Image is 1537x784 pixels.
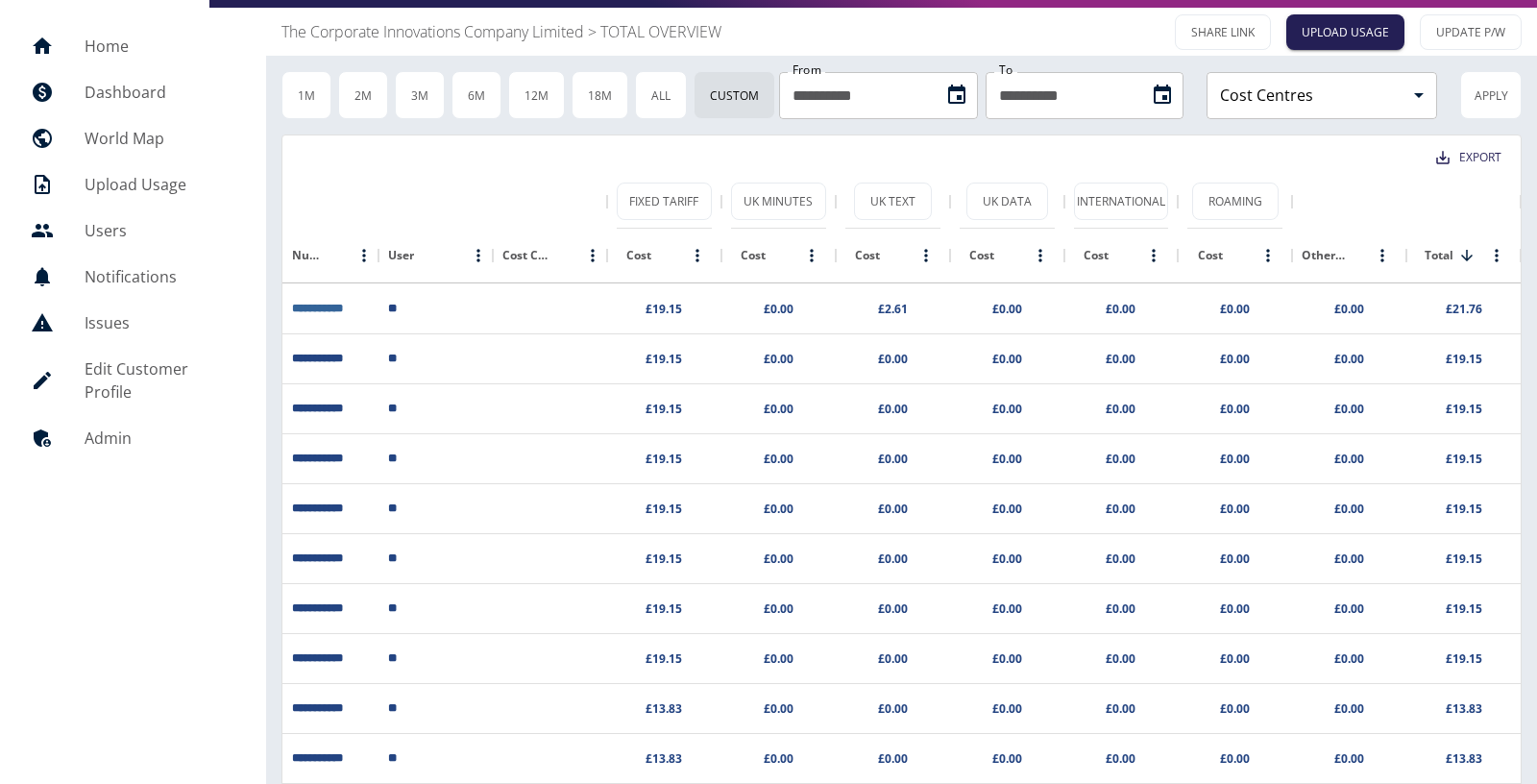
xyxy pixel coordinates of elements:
[992,401,1022,417] a: £0.00
[878,301,908,317] a: £2.61
[1106,600,1135,617] a: £0.00
[1220,700,1250,717] a: £0.00
[1446,401,1482,417] a: £19.15
[1106,650,1135,667] a: £0.00
[797,241,826,270] button: Menu
[992,301,1022,317] a: £0.00
[1406,229,1521,282] div: Total
[992,351,1022,367] a: £0.00
[992,650,1022,667] a: £0.00
[878,700,908,717] a: £0.00
[1347,242,1374,269] button: Sort
[741,247,766,263] div: Cost
[1220,750,1250,767] a: £0.00
[992,700,1022,717] a: £0.00
[1420,14,1522,50] button: UPDATE P/W
[1446,600,1482,617] a: £19.15
[992,501,1022,517] a: £0.00
[1302,247,1347,263] div: Other Costs
[1334,600,1364,617] a: £0.00
[15,69,251,115] a: Dashboard
[646,401,682,417] a: £19.15
[854,183,932,220] button: UK Text
[1106,451,1135,467] a: £0.00
[1064,229,1179,282] div: Cost
[1334,451,1364,467] a: £0.00
[764,650,793,667] a: £0.00
[764,351,793,367] a: £0.00
[464,241,493,270] button: Menu
[1334,750,1364,767] a: £0.00
[572,71,628,119] button: 18M
[1192,183,1279,220] button: Roaming
[1074,183,1169,220] button: International
[1220,501,1250,517] a: £0.00
[836,229,950,282] div: Cost
[938,76,976,114] button: Choose date, selected date is 1 Jul 2025
[1198,247,1223,263] div: Cost
[1446,351,1482,367] a: £19.15
[1106,551,1135,567] a: £0.00
[1446,551,1482,567] a: £19.15
[966,183,1048,220] button: UK Data
[683,241,712,270] button: Menu
[646,750,682,767] a: £13.83
[1446,650,1482,667] a: £19.15
[1220,351,1250,367] a: £0.00
[764,700,793,717] a: £0.00
[282,229,378,282] div: Number
[1334,401,1364,417] a: £0.00
[85,35,235,58] h5: Home
[721,229,836,282] div: Cost
[855,247,880,263] div: Cost
[338,71,388,119] button: 2M
[646,700,682,717] a: £13.83
[646,650,682,667] a: £19.15
[1446,700,1482,717] a: £13.83
[764,600,793,617] a: £0.00
[1106,301,1135,317] a: £0.00
[1453,242,1480,269] button: Sort
[1482,241,1511,270] button: Menu
[646,501,682,517] a: £19.15
[1334,700,1364,717] a: £0.00
[323,242,350,269] button: Sort
[1334,351,1364,367] a: £0.00
[878,600,908,617] a: £0.00
[15,23,251,69] a: Home
[1446,750,1482,767] a: £13.83
[912,241,940,270] button: Menu
[1446,451,1482,467] a: £19.15
[1084,247,1109,263] div: Cost
[508,71,565,119] button: 12M
[999,63,1012,75] label: To
[85,311,235,334] h5: Issues
[880,242,907,269] button: Sort
[646,351,682,367] a: £19.15
[992,451,1022,467] a: £0.00
[1421,139,1517,175] button: Export
[85,357,235,404] h5: Edit Customer Profile
[992,750,1022,767] a: £0.00
[15,346,251,415] a: Edit Customer Profile
[878,351,908,367] a: £0.00
[878,401,908,417] a: £0.00
[646,600,682,617] a: £19.15
[607,229,721,282] div: Cost
[1254,241,1282,270] button: Menu
[281,71,331,119] button: 1M
[764,451,793,467] a: £0.00
[646,301,682,317] a: £19.15
[617,183,712,220] button: Fixed Tariff
[635,71,687,119] button: All
[1286,14,1404,50] a: UPLOAD USAGE
[764,750,793,767] a: £0.00
[15,115,251,161] a: World Map
[1109,242,1135,269] button: Sort
[1334,650,1364,667] a: £0.00
[764,401,793,417] a: £0.00
[85,219,235,242] h5: Users
[878,501,908,517] a: £0.00
[451,71,501,119] button: 6M
[85,81,235,104] h5: Dashboard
